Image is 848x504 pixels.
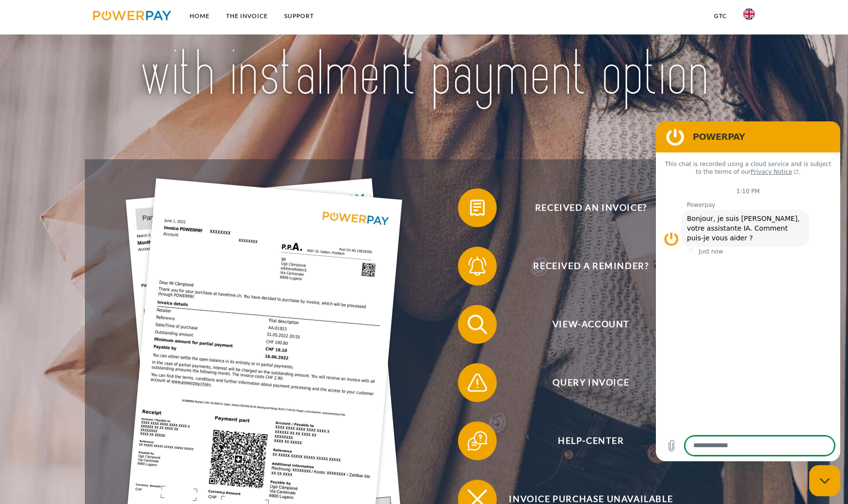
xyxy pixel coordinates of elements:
[458,247,710,286] button: Received a reminder?
[472,305,710,344] span: View-Account
[465,196,489,220] img: qb_bill.svg
[743,8,755,20] img: en
[472,363,710,402] span: Query Invoice
[809,465,840,496] iframe: Button to launch messaging window, conversation in progress
[472,421,710,460] span: Help-Center
[93,11,171,20] img: logo-powerpay.svg
[218,7,276,25] a: THE INVOICE
[706,7,735,25] a: GTC
[181,7,218,25] a: Home
[276,7,322,25] a: Support
[465,254,489,278] img: qb_bell.svg
[458,305,710,344] button: View-Account
[465,370,489,395] img: qb_warning.svg
[465,312,489,336] img: qb_search.svg
[458,363,710,402] button: Query Invoice
[465,429,489,453] img: qb_help.svg
[458,188,710,227] button: Received an invoice?
[472,188,710,227] span: Received an invoice?
[458,421,710,460] button: Help-Center
[656,121,840,461] iframe: Messaging window
[472,247,710,286] span: Received a reminder?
